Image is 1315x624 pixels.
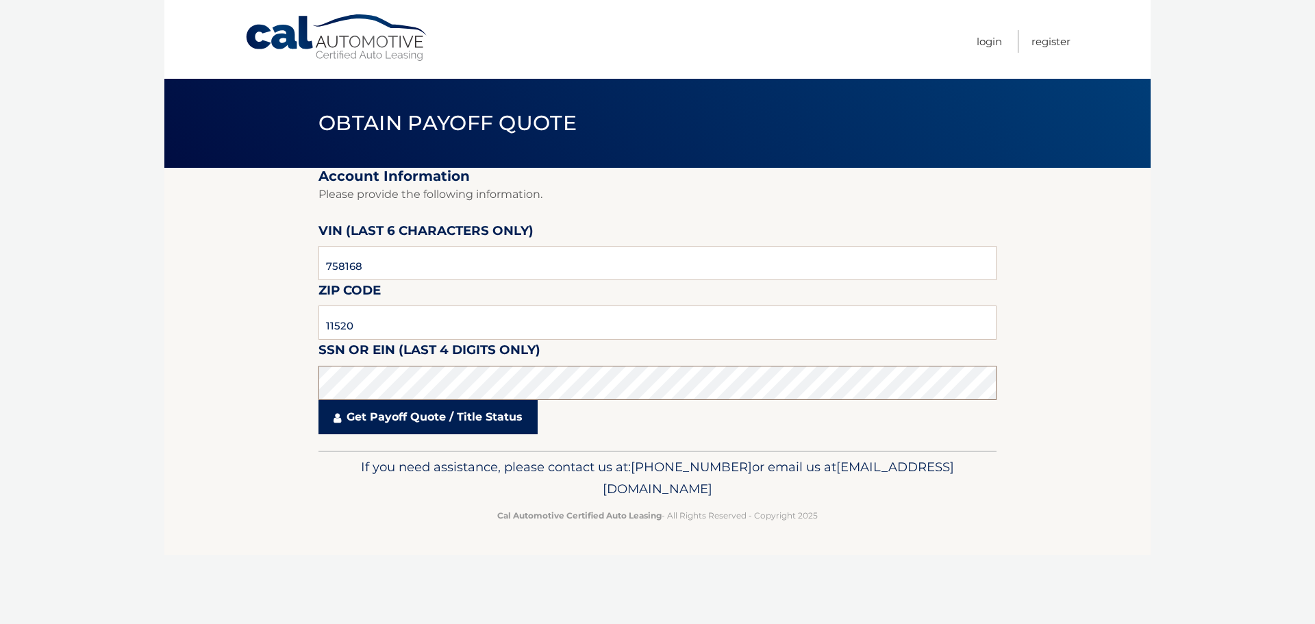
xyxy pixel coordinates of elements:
[245,14,429,62] a: Cal Automotive
[318,185,997,204] p: Please provide the following information.
[318,340,540,365] label: SSN or EIN (last 4 digits only)
[318,400,538,434] a: Get Payoff Quote / Title Status
[327,456,988,500] p: If you need assistance, please contact us at: or email us at
[631,459,752,475] span: [PHONE_NUMBER]
[318,110,577,136] span: Obtain Payoff Quote
[977,30,1002,53] a: Login
[1031,30,1070,53] a: Register
[318,221,534,246] label: VIN (last 6 characters only)
[497,510,662,521] strong: Cal Automotive Certified Auto Leasing
[318,280,381,305] label: Zip Code
[327,508,988,523] p: - All Rights Reserved - Copyright 2025
[318,168,997,185] h2: Account Information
